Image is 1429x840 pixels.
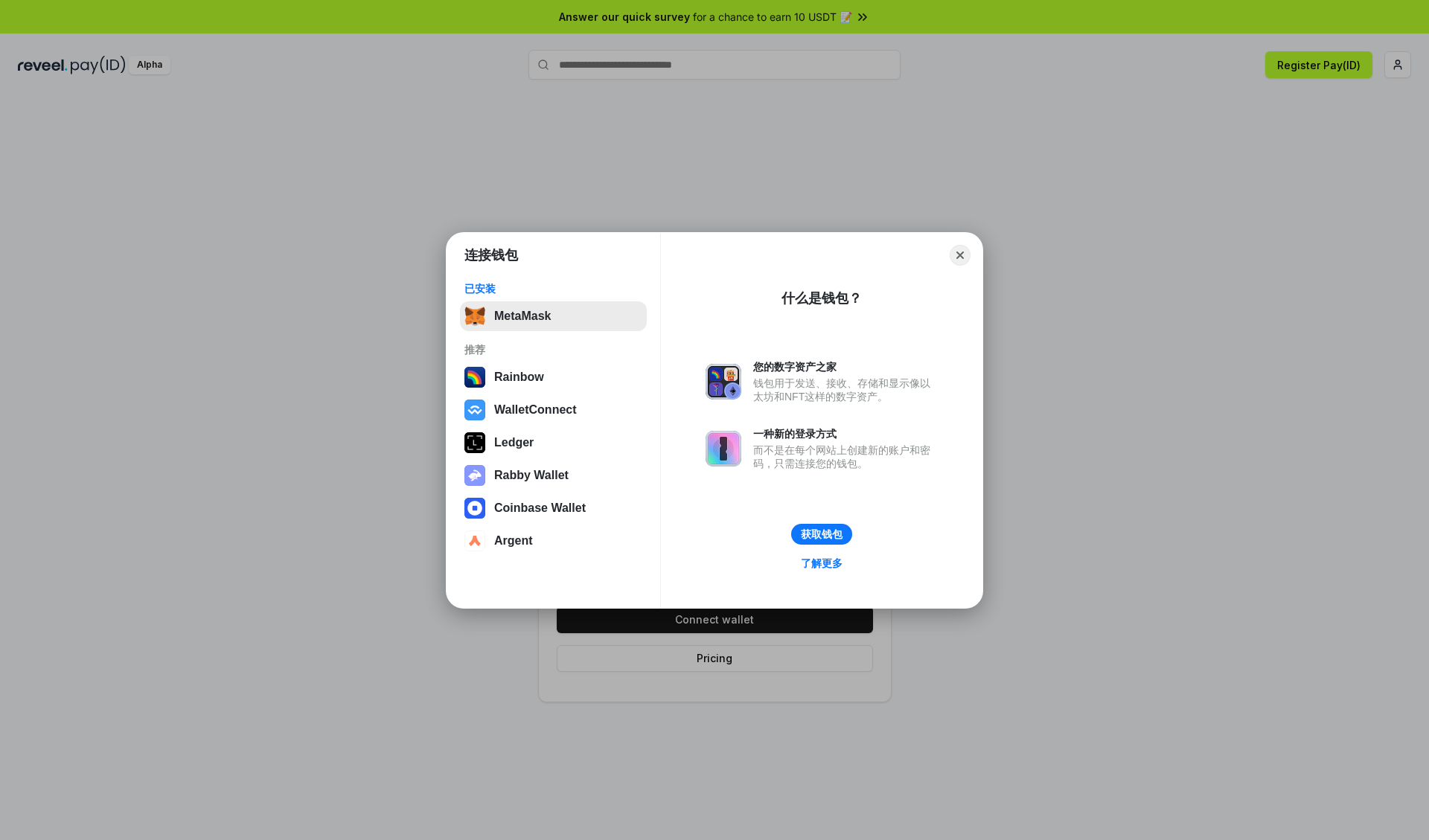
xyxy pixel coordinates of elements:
[464,465,485,486] img: svg+xml,%3Csvg%20xmlns%3D%22http%3A%2F%2Fwww.w3.org%2F2000%2Fsvg%22%20fill%3D%22none%22%20viewBox...
[464,246,518,264] h1: 连接钱包
[753,427,938,440] div: 一种新的登录方式
[464,400,485,420] img: svg+xml,%3Csvg%20width%3D%2228%22%20height%3D%2228%22%20viewBox%3D%220%200%2028%2028%22%20fill%3D...
[460,526,647,556] button: Argent
[464,282,642,295] div: 已安装
[464,530,485,551] img: svg+xml,%3Csvg%20width%3D%2228%22%20height%3D%2228%22%20viewBox%3D%220%200%2028%2028%22%20fill%3D...
[950,245,971,266] button: Close
[494,403,577,417] div: WalletConnect
[801,557,843,570] div: 了解更多
[494,310,551,323] div: MetaMask
[494,371,544,384] div: Rainbow
[792,554,851,573] a: 了解更多
[753,360,938,373] div: 您的数字资产之家
[801,528,843,541] div: 获取钱包
[706,431,741,467] img: svg+xml,%3Csvg%20xmlns%3D%22http%3A%2F%2Fwww.w3.org%2F2000%2Fsvg%22%20fill%3D%22none%22%20viewBox...
[464,306,485,327] img: svg+xml,%3Csvg%20fill%3D%22none%22%20height%3D%2233%22%20viewBox%3D%220%200%2035%2033%22%20width%...
[494,501,586,515] div: Coinbase Wallet
[460,362,647,392] button: Rainbow
[464,367,485,388] img: svg+xml,%3Csvg%20width%3D%22120%22%20height%3D%22120%22%20viewBox%3D%220%200%20120%20120%22%20fil...
[494,534,533,548] div: Argent
[753,443,938,470] div: 而不是在每个网站上创建新的账户和密码，只需连接您的钱包。
[464,498,485,519] img: svg+xml,%3Csvg%20width%3D%2228%22%20height%3D%2228%22%20viewBox%3D%220%200%2028%2028%22%20fill%3D...
[460,301,647,331] button: MetaMask
[464,432,485,453] img: svg+xml,%3Csvg%20xmlns%3D%22http%3A%2F%2Fwww.w3.org%2F2000%2Fsvg%22%20width%3D%2228%22%20height%3...
[753,376,938,403] div: 钱包用于发送、接收、存储和显示像以太坊和NFT这样的数字资产。
[460,493,647,523] button: Coinbase Wallet
[791,524,852,545] button: 获取钱包
[460,395,647,425] button: WalletConnect
[781,289,862,307] div: 什么是钱包？
[460,428,647,458] button: Ledger
[706,364,741,400] img: svg+xml,%3Csvg%20xmlns%3D%22http%3A%2F%2Fwww.w3.org%2F2000%2Fsvg%22%20fill%3D%22none%22%20viewBox...
[464,343,642,356] div: 推荐
[460,461,647,490] button: Rabby Wallet
[494,436,534,449] div: Ledger
[494,469,569,482] div: Rabby Wallet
